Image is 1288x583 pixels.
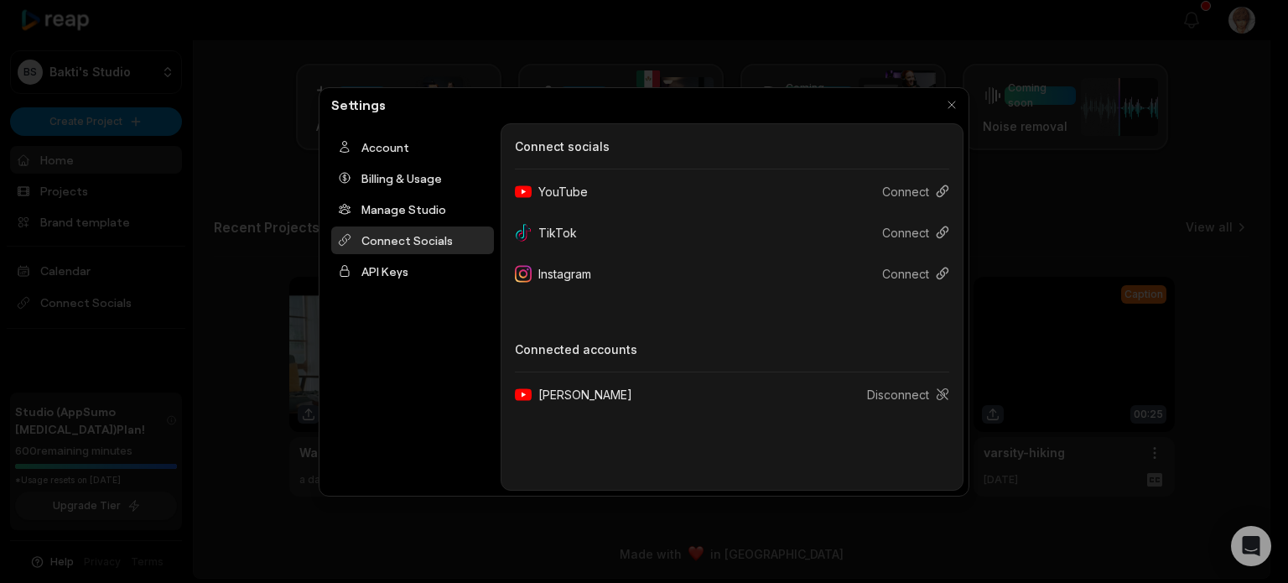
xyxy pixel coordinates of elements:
div: Manage Studio [331,195,494,223]
div: Instagram [515,258,605,289]
button: Connect [869,217,949,248]
h3: Connect socials [515,138,949,155]
div: API Keys [331,258,494,285]
div: Connect Socials [331,226,494,254]
h3: Connected accounts [515,341,949,358]
div: Billing & Usage [331,164,494,192]
h2: Settings [325,95,392,115]
div: Account [331,133,494,161]
div: YouTube [515,176,601,207]
div: TikTok [515,217,590,248]
div: [PERSON_NAME] [515,379,646,410]
button: Connect [869,258,949,289]
button: Connect [869,176,949,207]
button: Disconnect [854,379,949,410]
